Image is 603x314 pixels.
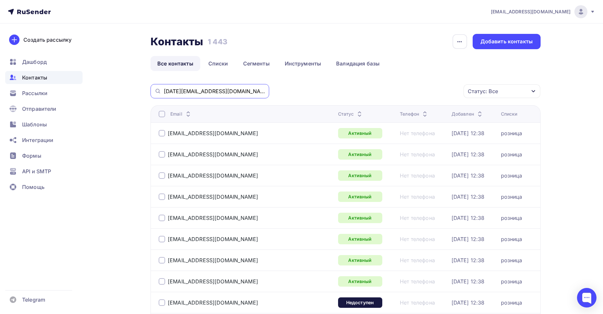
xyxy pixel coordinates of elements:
[452,236,485,242] a: [DATE] 12:38
[22,167,51,175] span: API и SMTP
[501,172,522,179] a: розница
[168,130,258,136] div: [EMAIL_ADDRESS][DOMAIN_NAME]
[168,151,258,158] a: [EMAIL_ADDRESS][DOMAIN_NAME]
[338,276,382,287] a: Активный
[501,278,522,285] a: розница
[452,299,485,306] a: [DATE] 12:38
[5,149,83,162] a: Формы
[5,71,83,84] a: Контакты
[278,56,328,71] a: Инструменты
[491,8,570,15] span: [EMAIL_ADDRESS][DOMAIN_NAME]
[170,111,192,117] div: Email
[338,234,382,244] a: Активный
[400,278,435,285] div: Нет телефона
[329,56,387,71] a: Валидация базы
[338,128,382,138] div: Активный
[151,56,200,71] a: Все контакты
[22,121,47,128] span: Шаблоны
[501,151,522,158] a: розница
[338,111,364,117] div: Статус
[22,74,47,81] span: Контакты
[236,56,277,71] a: Сегменты
[168,299,258,306] a: [EMAIL_ADDRESS][DOMAIN_NAME]
[164,88,265,95] input: Поиск
[22,136,53,144] span: Интеграции
[452,278,485,285] a: [DATE] 12:38
[5,102,83,115] a: Отправители
[400,151,435,158] div: Нет телефона
[22,296,45,304] span: Telegram
[400,257,435,264] a: Нет телефона
[338,213,382,223] a: Активный
[452,130,485,136] a: [DATE] 12:38
[400,299,435,306] a: Нет телефона
[168,236,258,242] a: [EMAIL_ADDRESS][DOMAIN_NAME]
[468,87,498,95] div: Статус: Все
[452,151,485,158] a: [DATE] 12:38
[400,236,435,242] a: Нет телефона
[452,257,485,264] a: [DATE] 12:38
[452,172,485,179] a: [DATE] 12:38
[338,255,382,265] a: Активный
[400,130,435,136] a: Нет телефона
[501,299,522,306] a: розница
[400,172,435,179] div: Нет телефона
[151,35,203,48] h2: Контакты
[338,192,382,202] a: Активный
[463,84,541,98] button: Статус: Все
[5,118,83,131] a: Шаблоны
[168,172,258,179] a: [EMAIL_ADDRESS][DOMAIN_NAME]
[22,152,41,160] span: Формы
[338,149,382,160] div: Активный
[338,297,382,308] a: Недоступен
[501,111,518,117] div: Списки
[23,36,72,44] div: Создать рассылку
[168,257,258,264] div: [EMAIL_ADDRESS][DOMAIN_NAME]
[501,130,522,136] a: розница
[22,89,47,97] span: Рассылки
[400,193,435,200] a: Нет телефона
[168,215,258,221] a: [EMAIL_ADDRESS][DOMAIN_NAME]
[480,38,533,45] div: Добавить контакты
[491,5,595,18] a: [EMAIL_ADDRESS][DOMAIN_NAME]
[22,58,47,66] span: Дашборд
[400,215,435,221] a: Нет телефона
[22,183,45,191] span: Помощь
[452,111,484,117] div: Добавлен
[501,236,522,242] a: розница
[5,55,83,68] a: Дашборд
[208,37,227,46] h3: 1 443
[452,193,485,200] a: [DATE] 12:38
[501,257,522,264] a: розница
[452,215,485,221] div: [DATE] 12:38
[168,193,258,200] a: [EMAIL_ADDRESS][DOMAIN_NAME]
[338,170,382,181] div: Активный
[168,278,258,285] div: [EMAIL_ADDRESS][DOMAIN_NAME]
